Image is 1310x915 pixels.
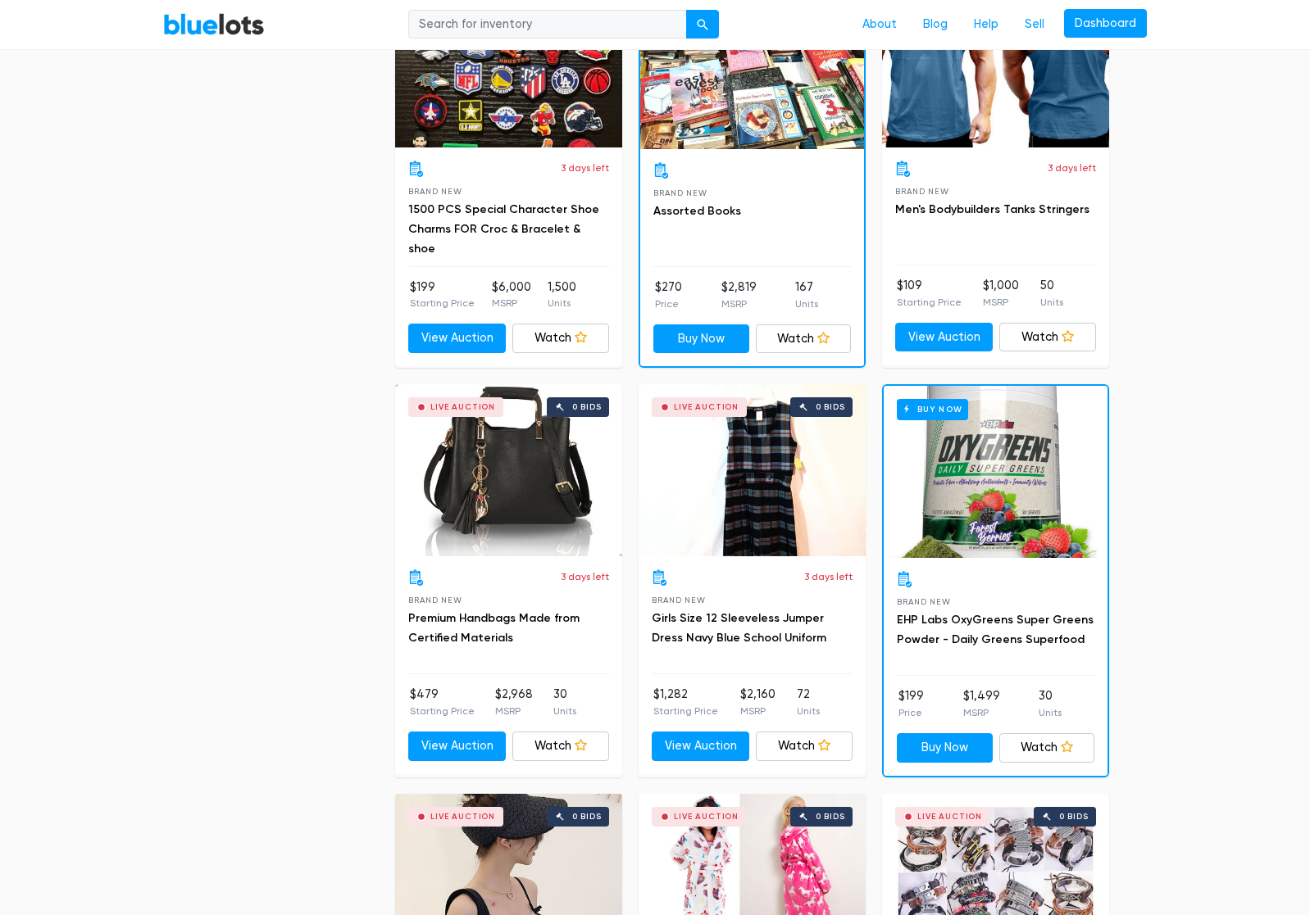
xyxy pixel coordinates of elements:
[963,687,1000,720] li: $1,499
[408,10,687,39] input: Search for inventory
[572,813,602,821] div: 0 bids
[897,295,962,310] p: Starting Price
[897,733,993,763] a: Buy Now
[674,403,739,411] div: Live Auction
[408,202,599,256] a: 1500 PCS Special Character Shoe Charms FOR Croc & Bracelet & shoe
[652,732,749,761] a: View Auction
[561,161,609,175] p: 3 days left
[653,686,718,718] li: $1,282
[756,732,853,761] a: Watch
[983,295,1019,310] p: MSRP
[653,704,718,718] p: Starting Price
[639,384,866,556] a: Live Auction 0 bids
[561,569,609,584] p: 3 days left
[674,813,739,821] div: Live Auction
[492,279,531,311] li: $6,000
[898,705,924,720] p: Price
[1048,161,1096,175] p: 3 days left
[512,324,610,353] a: Watch
[910,9,961,40] a: Blog
[495,686,533,718] li: $2,968
[884,386,1108,558] a: Buy Now
[721,297,757,311] p: MSRP
[804,569,853,584] p: 3 days left
[408,611,580,645] a: Premium Handbags Made from Certified Materials
[553,686,576,718] li: 30
[1059,813,1089,821] div: 0 bids
[410,296,475,310] p: Starting Price
[898,687,924,720] li: $199
[897,277,962,310] li: $109
[408,596,462,605] span: Brand New
[653,204,741,218] a: Assorted Books
[999,733,1095,763] a: Watch
[983,277,1019,310] li: $1,000
[395,384,622,556] a: Live Auction 0 bids
[897,597,950,606] span: Brand New
[655,297,682,311] p: Price
[849,9,910,40] a: About
[961,9,1012,40] a: Help
[797,704,820,718] p: Units
[408,187,462,196] span: Brand New
[740,686,776,718] li: $2,160
[795,279,818,311] li: 167
[553,704,576,718] p: Units
[740,704,776,718] p: MSRP
[572,403,602,411] div: 0 bids
[410,704,475,718] p: Starting Price
[1040,295,1063,310] p: Units
[1039,705,1062,720] p: Units
[548,296,576,310] p: Units
[495,704,533,718] p: MSRP
[1040,277,1063,310] li: 50
[655,279,682,311] li: $270
[408,324,506,353] a: View Auction
[430,813,495,821] div: Live Auction
[1039,687,1062,720] li: 30
[652,611,826,645] a: Girls Size 12 Sleeveless Jumper Dress Navy Blue School Uniform
[163,12,265,36] a: BlueLots
[492,296,531,310] p: MSRP
[895,202,1089,216] a: Men's Bodybuilders Tanks Stringers
[816,813,845,821] div: 0 bids
[512,732,610,761] a: Watch
[652,596,705,605] span: Brand New
[917,813,982,821] div: Live Auction
[895,187,948,196] span: Brand New
[797,686,820,718] li: 72
[430,403,495,411] div: Live Auction
[721,279,757,311] li: $2,819
[410,279,475,311] li: $199
[895,323,993,352] a: View Auction
[756,324,852,354] a: Watch
[548,279,576,311] li: 1,500
[795,297,818,311] p: Units
[897,399,968,419] h6: Buy Now
[1012,9,1058,40] a: Sell
[963,705,1000,720] p: MSRP
[653,324,749,354] a: Buy Now
[897,613,1094,646] a: EHP Labs OxyGreens Super Greens Powder - Daily Greens Superfood
[408,732,506,761] a: View Auction
[653,188,707,197] span: Brand New
[1064,9,1147,39] a: Dashboard
[999,323,1097,352] a: Watch
[816,403,845,411] div: 0 bids
[410,686,475,718] li: $479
